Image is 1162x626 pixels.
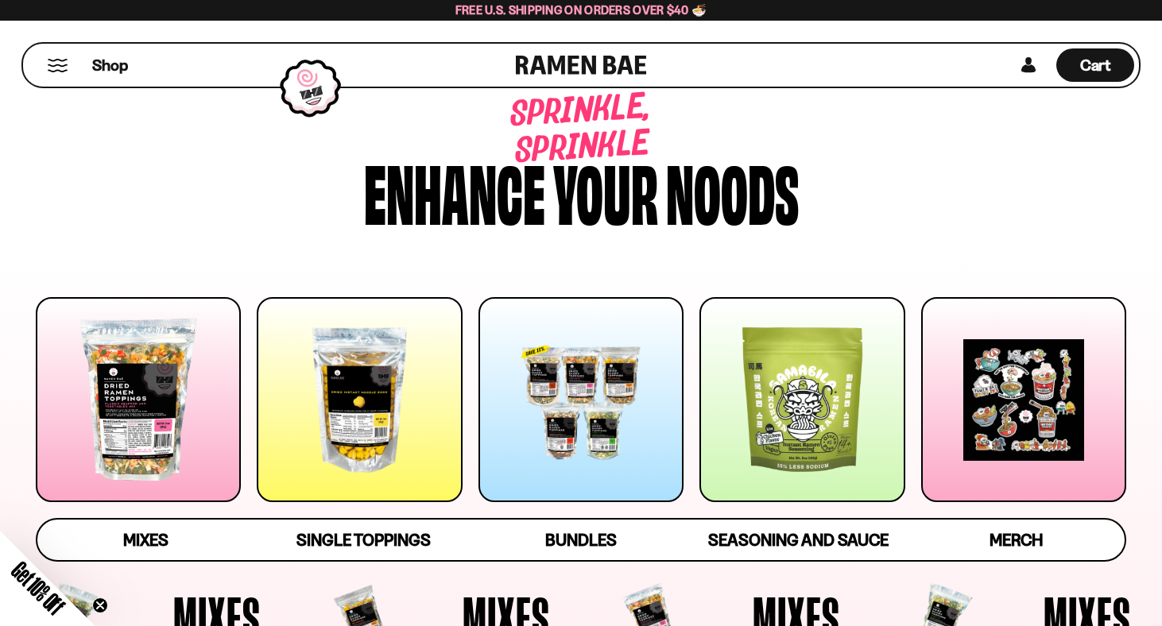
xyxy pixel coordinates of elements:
span: Single Toppings [296,530,431,550]
div: your [553,153,658,228]
div: noods [666,153,799,228]
a: Cart [1056,44,1134,87]
span: Free U.S. Shipping on Orders over $40 🍜 [455,2,707,17]
span: Seasoning and Sauce [708,530,889,550]
a: Single Toppings [255,520,473,560]
span: Cart [1080,56,1111,75]
a: Seasoning and Sauce [690,520,908,560]
span: Merch [990,530,1043,550]
span: Mixes [123,530,168,550]
span: Shop [92,55,128,76]
div: Enhance [364,153,545,228]
button: Close teaser [92,597,108,613]
a: Mixes [37,520,255,560]
a: Shop [92,48,128,82]
span: Get 10% Off [7,557,69,619]
span: Bundles [545,530,617,550]
a: Bundles [472,520,690,560]
a: Merch [907,520,1125,560]
button: Mobile Menu Trigger [47,59,68,72]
